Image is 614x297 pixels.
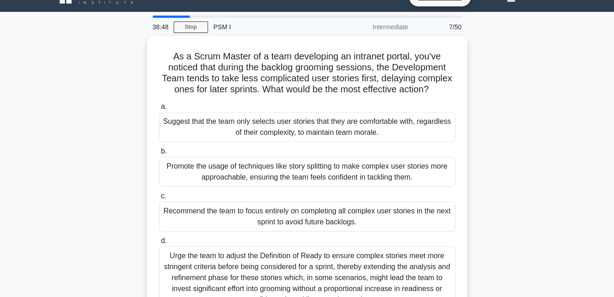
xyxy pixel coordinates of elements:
[414,18,467,36] div: 7/50
[161,192,166,200] span: c.
[161,237,167,244] span: d.
[334,18,414,36] div: Intermediate
[161,147,167,155] span: b.
[159,202,455,232] div: Recommend the team to focus entirely on completing all complex user stories in the next sprint to...
[158,51,456,95] h5: As a Scrum Master of a team developing an intranet portal, you've noticed that during the backlog...
[159,157,455,187] div: Promote the usage of techniques like story splitting to make complex user stories more approachab...
[208,18,334,36] div: PSM I
[174,21,208,33] a: Stop
[161,102,167,110] span: a.
[159,112,455,142] div: Suggest that the team only selects user stories that they are comfortable with, regardless of the...
[147,18,174,36] div: 38:48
